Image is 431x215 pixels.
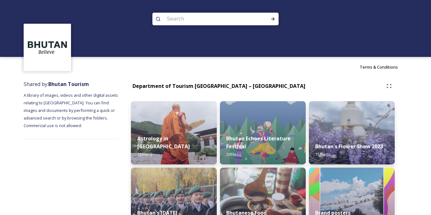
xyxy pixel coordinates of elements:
strong: Astrology in [GEOGRAPHIC_DATA] [137,135,190,150]
span: 15 file(s) [137,151,152,157]
strong: Bhutan Echoes Literature Festival [226,135,291,150]
a: Terms & Conditions [360,63,407,71]
input: Search [164,12,250,26]
strong: Bhutan's Flower Show 2023 [315,143,383,150]
span: A library of images, videos and other digital assets relating to [GEOGRAPHIC_DATA]. You can find ... [24,92,119,128]
img: BT_Logo_BB_Lockup_CMYK_High%2520Res.jpg [25,25,70,71]
span: 50 file(s) [226,151,241,157]
img: _SCH1465.jpg [131,101,217,164]
span: Shared by: [24,81,89,88]
strong: Bhutan Tourism [48,81,89,88]
strong: Department of Tourism [GEOGRAPHIC_DATA] – [GEOGRAPHIC_DATA] [133,83,305,89]
img: Bhutan%2520Echoes7.jpg [220,101,306,164]
span: 15 file(s) [315,151,330,157]
span: Terms & Conditions [360,64,398,70]
img: Bhutan%2520Flower%2520Show2.jpg [309,101,395,164]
